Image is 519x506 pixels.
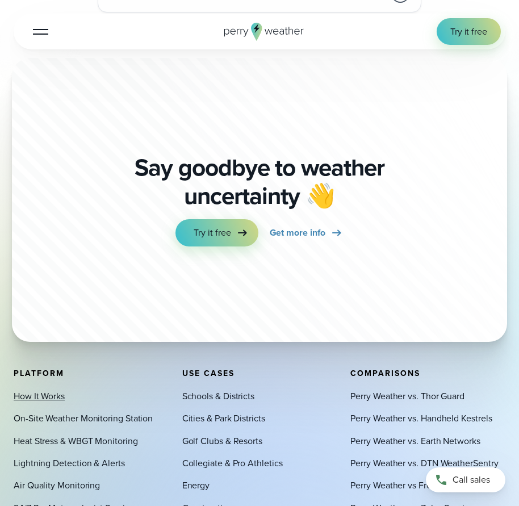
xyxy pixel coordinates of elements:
a: Perry Weather vs. Earth Networks [350,434,480,448]
a: Try it free [437,18,501,45]
a: On-Site Weather Monitoring Station [14,412,153,425]
span: Call sales [453,473,490,486]
a: Lightning Detection & Alerts [14,457,125,470]
a: Schools & Districts [182,390,254,403]
span: Get more info [270,226,325,239]
span: Use Cases [182,367,235,379]
a: Try it free [175,219,258,246]
a: Golf Clubs & Resorts [182,434,262,448]
p: Say goodbye to weather uncertainty 👋 [91,153,428,211]
span: Try it free [194,226,231,239]
span: Try it free [450,25,487,38]
a: Energy [182,479,210,492]
a: Air Quality Monitoring [14,479,100,492]
a: Perry Weather vs Free Weather Apps [350,479,493,492]
a: Heat Stress & WBGT Monitoring [14,434,138,448]
span: Platform [14,367,64,379]
span: Comparisons [350,367,420,379]
a: Call sales [426,467,505,492]
a: Perry Weather vs. Handheld Kestrels [350,412,492,425]
a: Perry Weather vs. DTN WeatherSentry [350,457,498,470]
a: Get more info [270,219,344,246]
a: How It Works [14,390,65,403]
a: Collegiate & Pro Athletics [182,457,283,470]
a: Cities & Park Districts [182,412,265,425]
a: Perry Weather vs. Thor Guard [350,390,464,403]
